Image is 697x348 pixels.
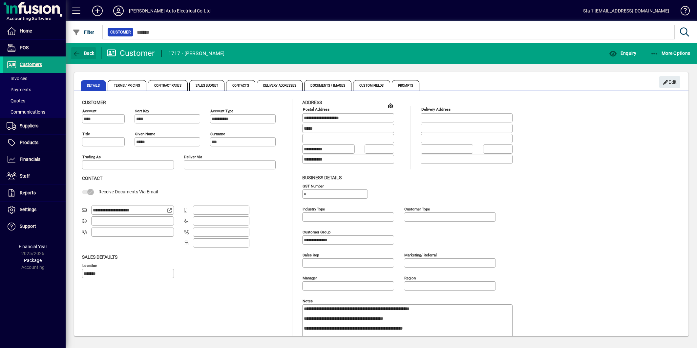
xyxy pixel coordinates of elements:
div: Customer [107,48,155,58]
span: Suppliers [20,123,38,128]
button: Edit [659,76,680,88]
a: Staff [3,168,66,185]
a: Communications [3,106,66,118]
span: Financials [20,157,40,162]
span: Staff [20,173,30,179]
mat-label: Surname [210,132,225,136]
a: View on map [385,100,396,111]
span: Contacts [226,80,255,91]
span: Customer [110,29,131,35]
button: Enquiry [607,47,638,59]
span: Receive Documents Via Email [98,189,158,194]
mat-label: Marketing/ Referral [404,252,437,257]
mat-label: Manager [303,275,317,280]
mat-label: Customer group [303,229,330,234]
a: POS [3,40,66,56]
a: Products [3,135,66,151]
span: Terms / Pricing [108,80,147,91]
mat-label: Account [82,109,96,113]
span: Prompts [392,80,420,91]
a: Quotes [3,95,66,106]
mat-label: Sort key [135,109,149,113]
span: More Options [650,51,690,56]
span: Sales defaults [82,254,117,260]
mat-label: Sales rep [303,252,319,257]
div: Staff [EMAIL_ADDRESS][DOMAIN_NAME] [583,6,669,16]
mat-label: Given name [135,132,155,136]
span: Communications [7,109,45,115]
div: [PERSON_NAME] Auto Electrical Co Ltd [129,6,211,16]
span: Payments [7,87,31,92]
span: Settings [20,207,36,212]
span: Reports [20,190,36,195]
mat-label: Account Type [210,109,233,113]
mat-label: Region [404,275,416,280]
button: Filter [71,26,96,38]
div: 1717 - [PERSON_NAME] [168,48,225,59]
button: More Options [649,47,692,59]
a: Financials [3,151,66,168]
span: Contract Rates [148,80,187,91]
span: Support [20,224,36,229]
mat-label: Trading as [82,155,101,159]
span: Sales Budget [189,80,224,91]
mat-label: GST Number [303,184,324,188]
a: Support [3,218,66,235]
span: Business details [302,175,342,180]
span: Edit [663,77,677,88]
a: Knowledge Base [676,1,689,23]
span: Customer [82,100,106,105]
span: Financial Year [19,244,47,249]
span: POS [20,45,29,50]
span: Back [73,51,95,56]
mat-label: Notes [303,298,313,303]
span: Enquiry [609,51,636,56]
span: Invoices [7,76,27,81]
mat-label: Deliver via [184,155,202,159]
span: Filter [73,30,95,35]
span: Details [81,80,106,91]
button: Add [87,5,108,17]
a: Reports [3,185,66,201]
mat-label: Title [82,132,90,136]
mat-label: Industry type [303,207,325,211]
span: Contact [82,176,102,181]
a: Settings [3,202,66,218]
a: Payments [3,84,66,95]
span: Package [24,258,42,263]
span: Home [20,28,32,33]
span: Quotes [7,98,25,103]
mat-label: Location [82,263,97,268]
mat-label: Customer type [404,207,430,211]
button: Profile [108,5,129,17]
a: Suppliers [3,118,66,134]
app-page-header-button: Back [66,47,102,59]
span: Address [302,100,322,105]
a: Home [3,23,66,39]
a: Invoices [3,73,66,84]
button: Back [71,47,96,59]
span: Delivery Addresses [257,80,303,91]
span: Products [20,140,38,145]
span: Documents / Images [304,80,351,91]
span: Custom Fields [353,80,390,91]
span: Customers [20,62,42,67]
